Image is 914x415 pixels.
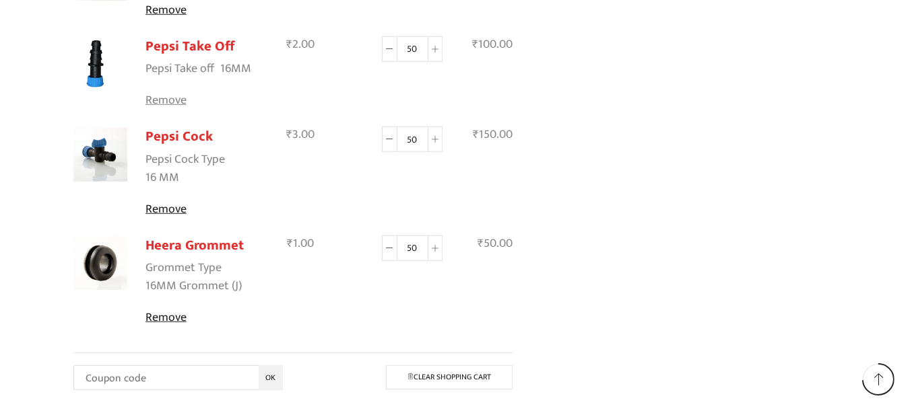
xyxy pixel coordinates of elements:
[472,34,478,54] span: ₹
[386,365,513,389] a: Clear shopping cart
[145,309,258,327] a: Remove
[287,124,293,145] span: ₹
[73,128,127,182] img: Pepsi Cock
[220,61,251,78] p: 16MM
[472,34,513,54] bdi: 100.00
[478,233,513,254] bdi: 50.00
[288,233,315,254] bdi: 1.00
[478,233,484,254] span: ₹
[145,125,213,148] a: Pepsi Cock
[145,169,179,187] p: 16 MM
[473,124,513,145] bdi: 150.00
[397,235,428,261] input: Product quantity
[145,91,258,110] a: Remove
[259,365,283,390] input: OK
[287,34,293,54] span: ₹
[73,37,127,91] img: pepsi take up
[145,278,242,295] p: 16MM Grommet (J)
[397,36,428,62] input: Product quantity
[287,124,315,145] bdi: 3.00
[145,1,258,20] a: Remove
[73,365,283,390] input: Coupon code
[145,200,258,219] a: Remove
[287,34,315,54] bdi: 2.00
[73,236,127,290] img: Heera Grommet
[145,35,234,58] a: Pepsi Take Off
[288,233,294,254] span: ₹
[397,126,428,152] input: Product quantity
[145,60,214,78] dt: Pepsi Take off
[145,151,225,169] dt: Pepsi Cock Type
[145,259,222,277] dt: Grommet Type
[473,124,479,145] span: ₹
[145,234,244,257] a: Heera Grommet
